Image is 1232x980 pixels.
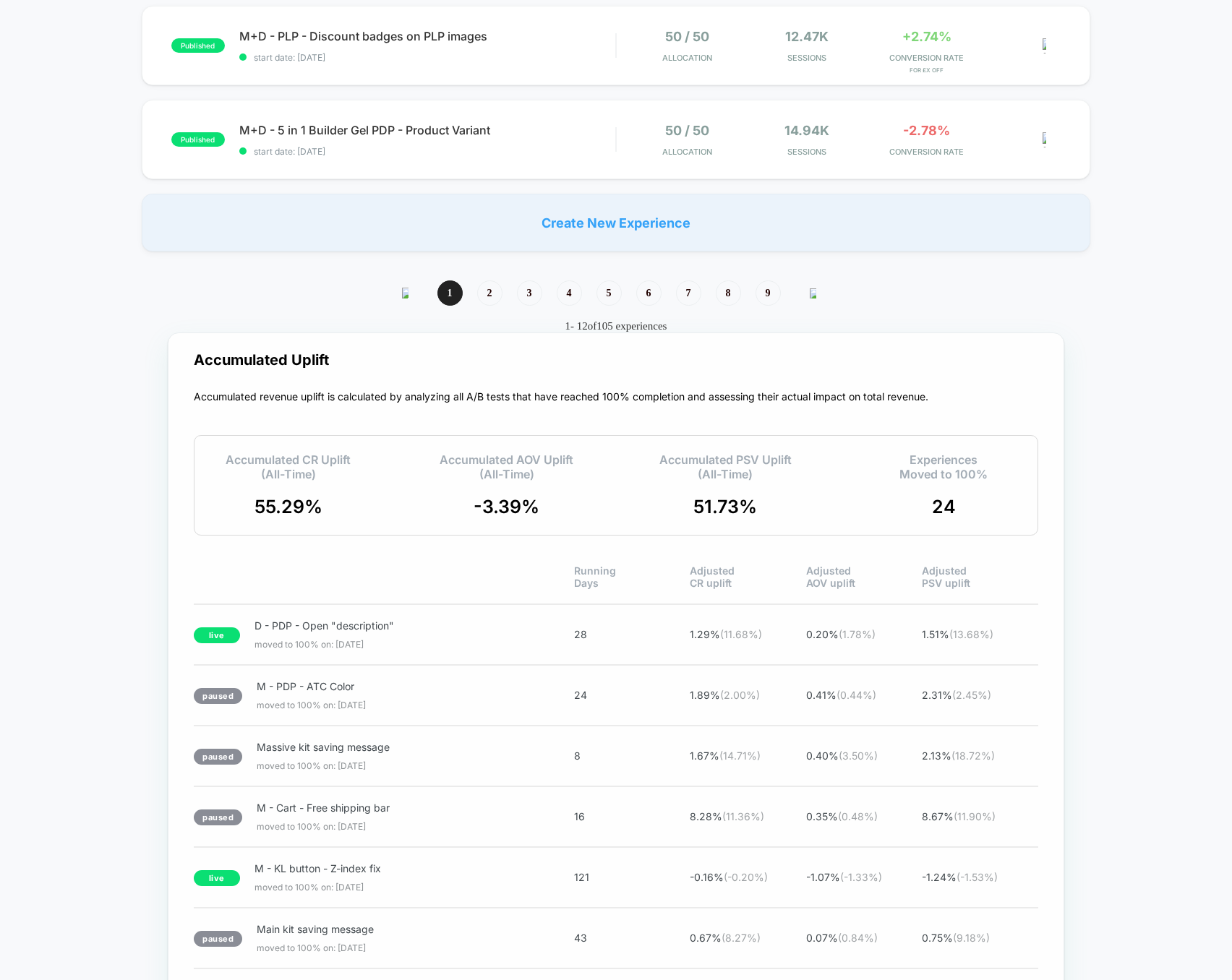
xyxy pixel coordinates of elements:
[903,123,950,138] span: -2.78%
[806,689,923,701] span: 0.41 %
[665,123,709,138] span: 50 / 50
[257,801,529,814] span: M - Cart - Free shipping bar
[806,810,923,822] span: 0.35 %
[837,689,876,701] span: ( 0.44 %)
[194,688,242,704] p: paused
[838,810,878,822] span: ( 0.48 %)
[756,280,781,306] span: 9
[693,496,757,517] span: 51.73 %
[922,564,1038,589] span: Adjusted PSV uplift
[690,749,806,762] span: 1.67 %
[440,452,573,481] span: Accumulated AOV Uplift (All-Time)
[690,564,806,589] span: Adjusted CR uplift
[722,932,761,944] span: ( 8.27 %)
[194,809,242,825] p: paused
[574,810,690,822] span: 16
[254,862,529,874] span: M - KL button - Z-index fix
[171,38,225,53] span: published
[662,53,712,63] span: Allocation
[574,932,690,944] span: 43
[194,351,329,369] p: Accumulated Uplift
[951,749,995,762] span: ( 18.72 %)
[690,628,806,640] span: 1.29 %
[596,280,622,306] span: 5
[437,280,463,306] span: 1
[574,564,690,589] span: Running Days
[806,628,923,640] span: 0.20 %
[690,932,806,944] span: 0.67 %
[806,871,923,883] span: -1.07 %
[257,821,531,832] span: moved to 100% on: [DATE]
[870,147,983,157] span: CONVERSION RATE
[870,53,983,63] span: CONVERSION RATE
[922,749,1038,762] span: 2.13 %
[239,123,615,137] span: M+D - 5 in 1 Builder Gel PDP - Product Variant
[557,280,582,306] span: 4
[194,749,242,765] p: paused
[226,452,351,481] span: Accumulated CR Uplift (All-Time)
[922,689,1038,701] span: 2.31 %
[254,496,322,517] span: 55.29 %
[719,749,761,762] span: ( 14.71 %)
[574,628,690,640] span: 28
[690,689,806,701] span: 1.89 %
[750,147,863,157] span: Sessions
[720,628,762,640] span: ( 11.68 %)
[194,870,240,886] p: live
[517,280,542,306] span: 3
[722,810,764,822] span: ( 11.36 %)
[954,810,996,822] span: ( 11.90 %)
[239,146,615,157] span: start date: [DATE]
[254,619,529,632] span: D - PDP - Open "description"
[665,29,709,44] span: 50 / 50
[720,689,760,701] span: ( 2.00 %)
[750,53,863,63] span: Sessions
[839,749,878,762] span: ( 3.50 %)
[953,932,990,944] span: ( 9.18 %)
[838,932,878,944] span: ( 0.84 %)
[810,288,816,298] img: pagination forward
[477,280,502,306] span: 2
[194,383,928,411] p: Accumulated revenue uplift is calculated by analyzing all A/B tests that have reached 100% comple...
[899,452,988,481] span: Experiences Moved to 100%
[870,66,983,74] span: for £X Off
[922,628,1038,640] span: 1.51 %
[636,280,662,306] span: 6
[254,639,531,650] span: moved to 100% on: [DATE]
[785,29,829,44] span: 12.47k
[806,564,923,589] span: Adjusted AOV uplift
[1043,132,1046,147] img: close
[690,871,806,883] span: -0.16 %
[784,123,829,138] span: 14.94k
[257,760,531,771] span: moved to 100% on: [DATE]
[957,871,998,883] span: ( -1.53 %)
[257,942,531,953] span: moved to 100% on: [DATE]
[239,29,615,43] span: M+D - PLP - Discount badges on PLP images
[806,749,923,762] span: 0.40 %
[676,280,701,306] span: 7
[952,689,991,701] span: ( 2.45 %)
[171,132,225,147] span: published
[839,628,876,640] span: ( 1.78 %)
[659,452,792,481] span: Accumulated PSV Uplift (All-Time)
[662,147,712,157] span: Allocation
[902,29,951,44] span: +2.74%
[257,680,529,692] span: M - PDP - ATC Color
[922,871,1038,883] span: -1.24 %
[724,871,768,883] span: ( -0.20 %)
[194,627,240,643] p: live
[716,280,741,306] span: 8
[574,749,690,762] span: 8
[388,320,845,332] div: 1 - 12 of 105 experiences
[840,871,882,883] span: ( -1.33 %)
[932,496,956,517] span: 24
[142,194,1090,252] div: Create New Experience
[254,882,531,893] span: moved to 100% on: [DATE]
[474,496,539,517] span: -3.39 %
[239,52,615,63] span: start date: [DATE]
[806,932,923,944] span: 0.07 %
[922,932,1038,944] span: 0.75 %
[949,628,993,640] span: ( 13.68 %)
[257,923,529,935] span: Main kit saving message
[690,810,806,822] span: 8.28 %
